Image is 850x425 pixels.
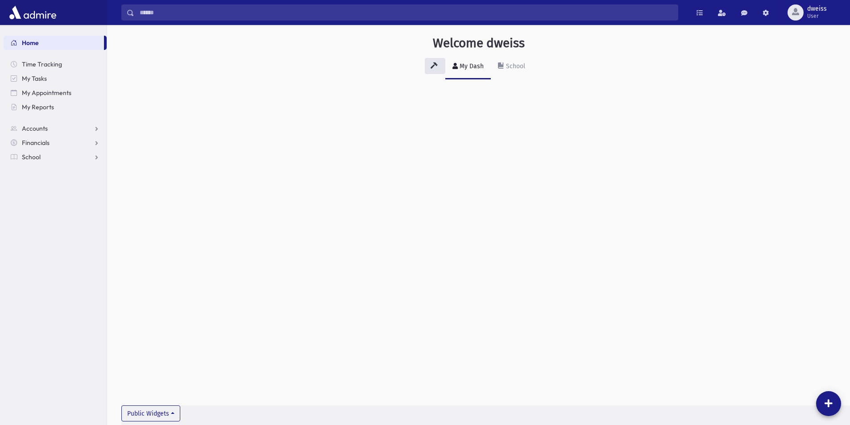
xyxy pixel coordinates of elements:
[22,103,54,111] span: My Reports
[22,139,50,147] span: Financials
[22,153,41,161] span: School
[4,150,107,164] a: School
[504,62,525,70] div: School
[22,124,48,132] span: Accounts
[807,5,827,12] span: dweiss
[22,74,47,83] span: My Tasks
[22,89,71,97] span: My Appointments
[22,39,39,47] span: Home
[807,12,827,20] span: User
[4,71,107,86] a: My Tasks
[445,54,491,79] a: My Dash
[4,86,107,100] a: My Appointments
[4,121,107,136] a: Accounts
[433,36,525,51] h3: Welcome dweiss
[7,4,58,21] img: AdmirePro
[4,57,107,71] a: Time Tracking
[491,54,532,79] a: School
[121,405,180,421] button: Public Widgets
[22,60,62,68] span: Time Tracking
[4,100,107,114] a: My Reports
[4,36,104,50] a: Home
[458,62,484,70] div: My Dash
[134,4,678,21] input: Search
[4,136,107,150] a: Financials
